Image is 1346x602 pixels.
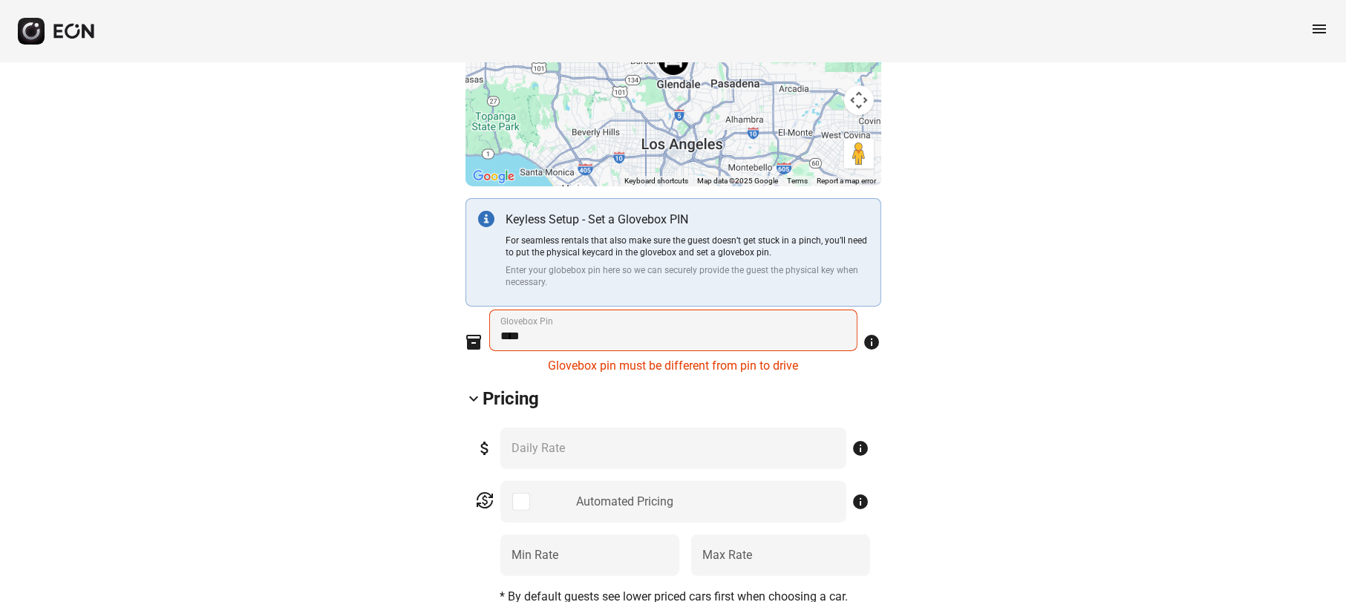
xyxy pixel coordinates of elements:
span: info [863,333,881,351]
span: menu [1310,20,1328,38]
p: Keyless Setup - Set a Glovebox PIN [506,211,869,229]
button: Map camera controls [844,85,874,115]
label: Glovebox Pin [501,315,554,327]
span: inventory_2 [465,333,483,351]
img: info [478,211,494,227]
span: info [852,439,870,457]
a: Terms (opens in new tab) [788,177,808,185]
span: info [852,493,870,511]
p: Enter your globebox pin here so we can securely provide the guest the physical key when necessary. [506,264,869,288]
span: keyboard_arrow_down [465,390,483,408]
a: Report a map error [817,177,877,185]
img: Google [469,167,518,186]
h2: Pricing [483,387,540,410]
button: Drag Pegman onto the map to open Street View [844,139,874,169]
p: For seamless rentals that also make sure the guest doesn’t get stuck in a pinch, you’ll need to p... [506,235,869,258]
label: Min Rate [512,546,559,564]
div: Glovebox pin must be different from pin to drive [489,351,857,375]
label: Max Rate [703,546,753,564]
span: currency_exchange [477,491,494,509]
a: Open this area in Google Maps (opens a new window) [469,167,518,186]
span: attach_money [477,439,494,457]
button: Keyboard shortcuts [625,176,689,186]
div: Automated Pricing [576,493,673,511]
span: Map data ©2025 Google [698,177,779,185]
